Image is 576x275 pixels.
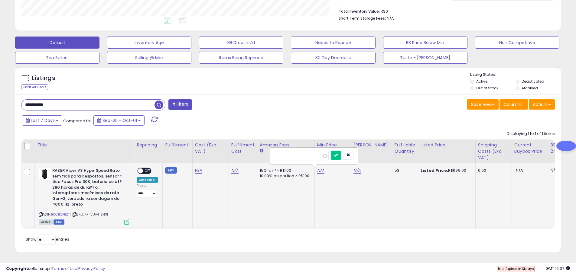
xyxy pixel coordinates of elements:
[51,212,71,217] a: B0CBCPB2T1
[507,131,555,137] div: Displaying 1 to 1 of 1 items
[291,37,375,49] button: Needs to Reprice
[521,266,525,271] b: 13
[165,142,190,148] div: Fulfillment
[516,168,523,173] span: N/A
[522,79,544,84] label: Deactivated
[63,118,91,124] span: Compared to:
[353,142,389,148] div: [PERSON_NAME]
[54,219,64,225] span: FBM
[32,74,55,82] h5: Listings
[339,7,550,14] li: R$0
[78,266,105,271] a: Privacy Policy
[421,168,448,173] b: Listed Price:
[21,84,48,90] div: Clear All Filters
[514,142,545,155] div: Current Buybox Price
[93,115,145,126] button: Sep-25 - Oct-01
[15,37,99,49] button: Default
[52,168,126,209] b: RAZER Viper V3 HyperSpeed Rato sem fios para desportos, sensor ?tico Focus Pro 30K, bateria de at...
[500,99,528,110] button: Columns
[31,117,55,123] span: Last 7 Days
[52,266,77,271] a: Terms of Use
[107,52,191,64] button: Selling @ Max
[168,99,192,110] button: Filters
[195,142,226,155] div: Cost (Exc. VAT)
[546,266,570,271] span: 2025-10-9 16:37 GMT
[383,37,467,49] button: BB Price Below Min
[137,142,160,148] div: Repricing
[467,99,499,110] button: Save View
[421,168,471,173] div: R$699.00
[143,168,153,174] span: OFF
[470,72,561,78] p: Listing States:
[6,266,105,272] div: seller snap | |
[137,177,158,183] div: Amazon AI
[339,16,386,21] b: Short Term Storage Fees:
[317,142,348,148] div: Min Price
[72,212,108,217] span: | SKU: 7X-VUA4-Z43I
[421,142,473,148] div: Listed Price
[476,79,487,84] label: Active
[260,173,310,179] div: 10.00% on portion > R$100
[353,168,361,174] a: N/A
[39,219,53,225] span: All listings currently available for purchase on Amazon
[199,52,283,64] button: Items Being Repriced
[339,9,380,14] b: Total Inventory Value:
[260,168,310,173] div: 15% for <= R$100
[199,37,283,49] button: BB Drop in 7d
[503,101,522,107] span: Columns
[195,168,202,174] a: N/A
[137,184,158,197] div: Preset:
[387,15,394,21] span: N/A
[15,52,99,64] button: Top Sellers
[475,37,559,49] button: Non Competitive
[231,142,255,155] div: Fulfillment Cost
[6,266,28,271] strong: Copyright
[317,168,324,174] a: N/A
[476,85,498,91] label: Out of Stock
[260,142,312,148] div: Amazon Fees
[497,266,534,271] span: Trial Expires in days
[551,168,571,173] div: N/A
[26,236,69,242] span: Show: entries
[165,167,177,174] small: FBM
[39,168,129,224] div: ASIN:
[395,168,413,173] div: 53
[551,142,573,155] div: BB Share 24h.
[478,142,509,161] div: Shipping Costs (Exc. VAT)
[291,52,375,64] button: 30 Day Decrease
[478,168,507,173] div: 0.00
[522,85,538,91] label: Archived
[395,142,415,155] div: Fulfillable Quantity
[22,115,62,126] button: Last 7 Days
[39,168,51,180] img: 21p+1luC+UL._SL40_.jpg
[107,37,191,49] button: Inventory Age
[231,168,239,174] a: N/A
[529,99,555,110] button: Actions
[260,148,263,154] small: Amazon Fees.
[103,117,137,123] span: Sep-25 - Oct-01
[383,52,467,64] button: Teste - [PERSON_NAME]
[37,142,132,148] div: Title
